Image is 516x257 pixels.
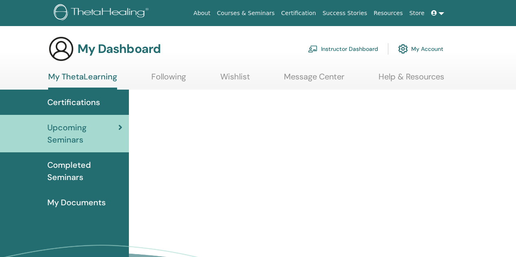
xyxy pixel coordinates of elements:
a: Message Center [284,72,344,88]
h3: My Dashboard [78,42,161,56]
a: Store [406,6,428,21]
span: My Documents [47,196,106,209]
a: Certification [278,6,319,21]
a: Courses & Seminars [214,6,278,21]
a: Help & Resources [379,72,444,88]
a: Wishlist [220,72,250,88]
a: My ThetaLearning [48,72,117,90]
img: cog.svg [398,42,408,56]
a: My Account [398,40,443,58]
span: Certifications [47,96,100,108]
img: chalkboard-teacher.svg [308,45,318,53]
a: Following [151,72,186,88]
a: Resources [370,6,406,21]
a: Instructor Dashboard [308,40,378,58]
a: About [190,6,213,21]
a: Success Stories [319,6,370,21]
img: logo.png [54,4,151,22]
span: Upcoming Seminars [47,121,118,146]
span: Completed Seminars [47,159,122,183]
img: generic-user-icon.jpg [48,36,74,62]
